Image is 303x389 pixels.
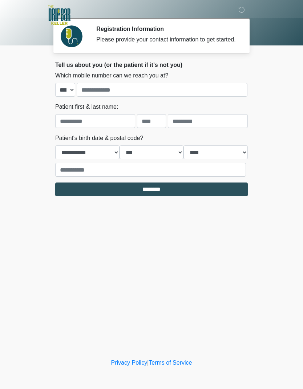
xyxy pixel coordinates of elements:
[149,360,192,366] a: Terms of Service
[48,5,70,25] img: The DRIPBaR - Keller Logo
[61,25,82,47] img: Agent Avatar
[96,35,237,44] div: Please provide your contact information to get started.
[55,71,168,80] label: Which mobile number can we reach you at?
[55,61,248,68] h2: Tell us about you (or the patient if it's not you)
[55,103,118,111] label: Patient first & last name:
[55,134,143,143] label: Patient's birth date & postal code?
[147,360,149,366] a: |
[111,360,148,366] a: Privacy Policy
